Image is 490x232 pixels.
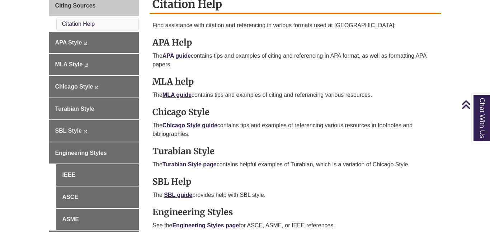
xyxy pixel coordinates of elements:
[152,52,438,69] p: The contains tips and examples of citing and referencing in APA format, as well as formatting APA...
[152,37,192,48] strong: APA Help
[56,186,139,208] a: ASCE
[152,207,233,218] strong: Engineering Styles
[56,164,139,186] a: IEEE
[55,106,94,112] span: Turabian Style
[55,3,96,9] span: Citing Sources
[84,63,88,67] i: This link opens in a new window
[56,209,139,230] a: ASME
[83,130,87,133] i: This link opens in a new window
[152,176,191,187] strong: SBL Help
[152,21,438,30] p: Find assistance with citation and referencing in various formats used at [GEOGRAPHIC_DATA]:
[152,121,438,138] p: The contains tips and examples of referencing various resources in footnotes and bibliographies.
[49,98,139,120] a: Turabian Style
[162,92,192,98] a: MLA guide
[62,21,95,27] a: Citation Help
[95,86,99,89] i: This link opens in a new window
[164,192,192,198] a: SBL guide
[55,128,82,134] span: SBL Style
[152,221,438,230] p: See the for ASCE, ASME, or IEEE references.
[49,142,139,164] a: Engineering Styles
[55,150,107,156] span: Engineering Styles
[55,39,82,46] span: APA Style
[152,91,438,99] p: The contains tips and examples of citing and referencing various resources.
[55,61,83,67] span: MLA Style
[162,122,217,128] a: Chicago Style guide
[152,76,194,87] strong: MLA help
[152,106,209,118] strong: Chicago Style
[152,191,438,199] p: The provides help with SBL style.
[49,120,139,142] a: SBL Style
[461,100,488,109] a: Back to Top
[162,161,217,167] a: Turabian Style page
[49,76,139,98] a: Chicago Style
[172,222,239,228] a: Engineering Styles page
[55,84,93,90] span: Chicago Style
[84,42,88,45] i: This link opens in a new window
[49,32,139,53] a: APA Style
[152,146,215,157] strong: Turabian Style
[49,54,139,75] a: MLA Style
[162,53,191,59] a: APA guide
[152,160,438,169] p: The contains helpful examples of Turabian, which is a variation of Chicago Style.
